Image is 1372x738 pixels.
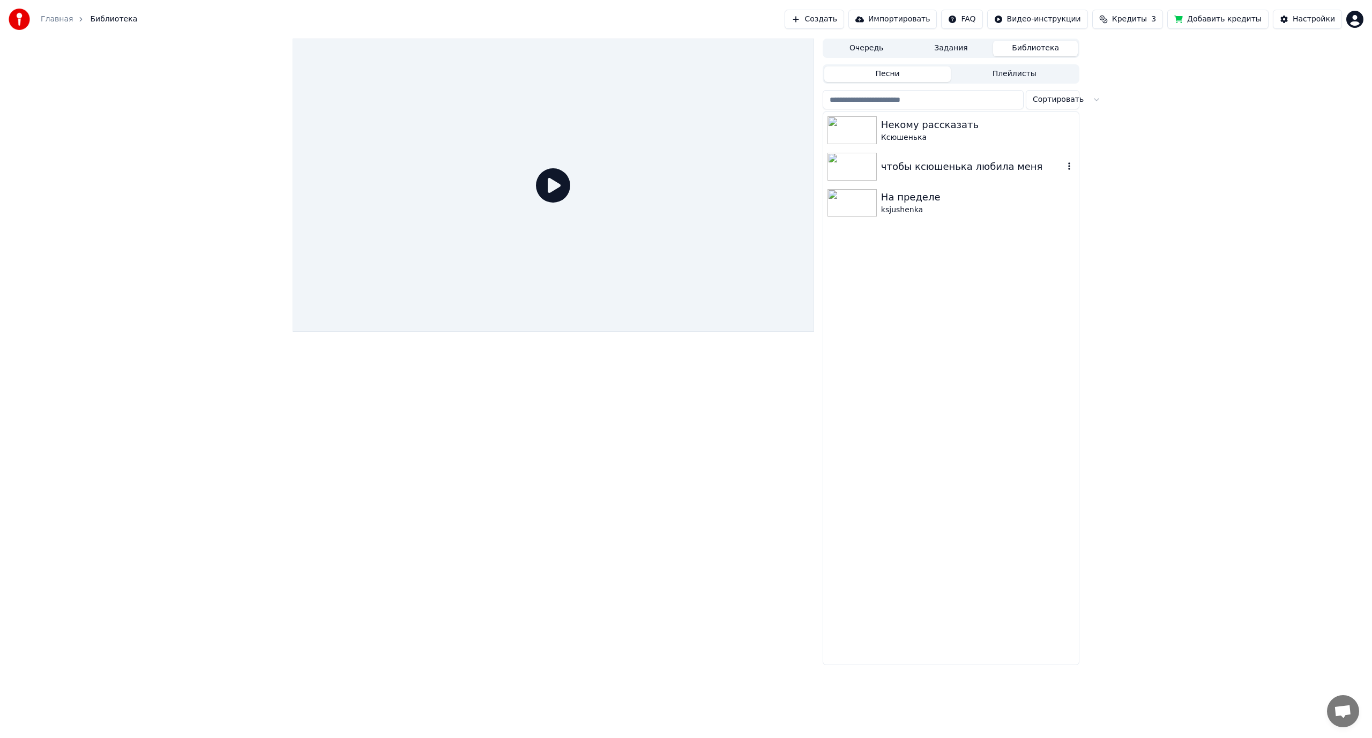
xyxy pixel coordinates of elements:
[881,190,1075,205] div: На пределе
[1167,10,1269,29] button: Добавить кредиты
[1293,14,1335,25] div: Настройки
[824,66,951,82] button: Песни
[881,132,1075,143] div: Ксюшенька
[881,159,1064,174] div: чтобы ксюшенька любила меня
[785,10,844,29] button: Создать
[848,10,937,29] button: Импортировать
[993,41,1078,56] button: Библиотека
[881,117,1075,132] div: Некому рассказать
[41,14,137,25] nav: breadcrumb
[90,14,137,25] span: Библиотека
[1112,14,1147,25] span: Кредиты
[1273,10,1342,29] button: Настройки
[9,9,30,30] img: youka
[909,41,994,56] button: Задания
[41,14,73,25] a: Главная
[987,10,1088,29] button: Видео-инструкции
[1092,10,1163,29] button: Кредиты3
[1327,695,1359,727] div: Открытый чат
[881,205,1075,215] div: ksjushenka
[1151,14,1156,25] span: 3
[941,10,982,29] button: FAQ
[1033,94,1084,105] span: Сортировать
[951,66,1078,82] button: Плейлисты
[824,41,909,56] button: Очередь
